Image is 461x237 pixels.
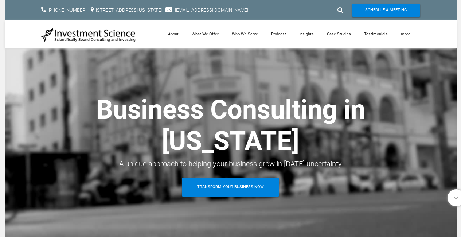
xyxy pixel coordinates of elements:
a: Case Studies [320,20,358,48]
a: Insights [293,20,320,48]
a: Podcast [265,20,293,48]
a: [STREET_ADDRESS][US_STATE]​ [96,7,162,13]
a: What We Offer [185,20,225,48]
a: Who We Serve [225,20,265,48]
a: Transform Your Business Now [182,178,279,197]
a: Testimonials [358,20,394,48]
a: About [161,20,185,48]
div: A unique approach to helping your business grow in [DATE] uncertainty [41,157,420,170]
img: Investment Science | NYC Consulting Services [41,28,136,42]
a: more... [394,20,420,48]
a: [EMAIL_ADDRESS][DOMAIN_NAME] [175,7,248,13]
span: Transform Your Business Now [197,178,264,197]
span: Schedule A Meeting [365,4,407,17]
a: [PHONE_NUMBER] [48,7,86,13]
a: Schedule A Meeting [352,4,420,17]
strong: Business Consulting in [US_STATE] [96,94,365,156]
